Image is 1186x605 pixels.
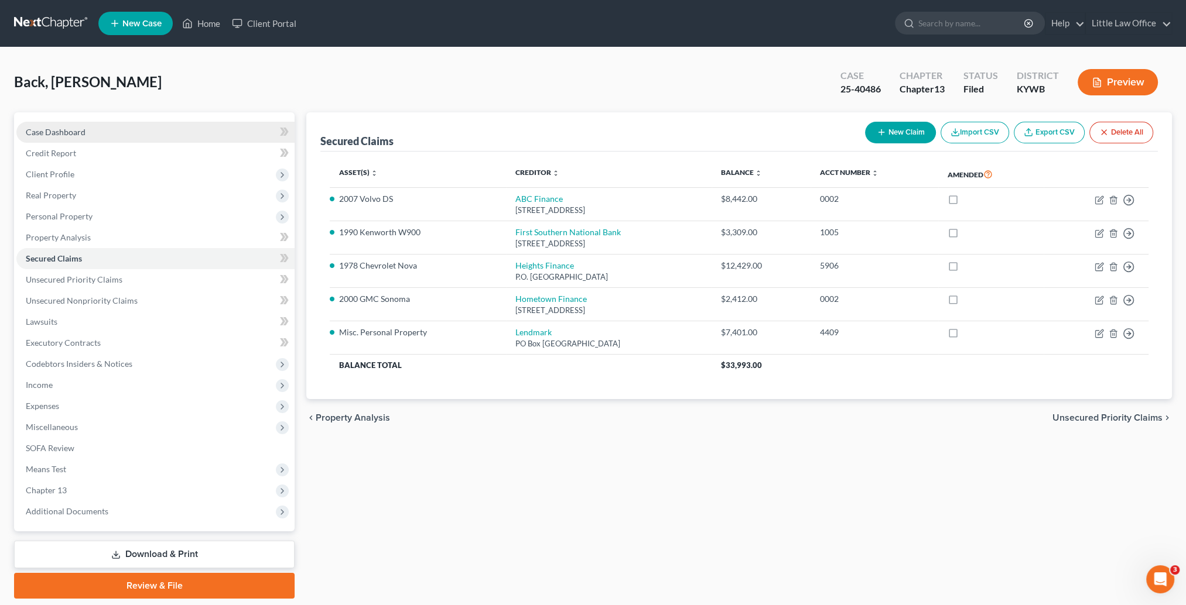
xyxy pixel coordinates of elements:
div: 1005 [820,226,929,238]
button: Preview [1078,69,1158,95]
button: Import CSV [941,122,1009,143]
th: Amended [938,161,1044,188]
span: 3 [1170,565,1180,575]
a: Secured Claims [16,248,295,269]
div: $3,309.00 [721,226,801,238]
span: Client Profile [26,169,74,179]
div: $2,412.00 [721,293,801,305]
div: 0002 [820,293,929,305]
a: Help [1045,13,1085,34]
div: Chapter [900,69,945,82]
a: Acct Number unfold_more [820,168,879,177]
iframe: Intercom live chat [1146,565,1174,593]
div: Chapter [900,82,945,96]
i: unfold_more [871,170,879,177]
span: Unsecured Nonpriority Claims [26,295,138,305]
a: Asset(s) unfold_more [339,168,378,177]
a: Lawsuits [16,311,295,332]
span: New Case [122,19,162,28]
span: Credit Report [26,148,76,158]
span: Miscellaneous [26,422,78,432]
button: chevron_left Property Analysis [306,413,390,422]
span: Means Test [26,464,66,474]
div: [STREET_ADDRESS] [515,205,702,216]
div: Filed [963,82,998,96]
a: Unsecured Nonpriority Claims [16,290,295,311]
li: 1978 Chevrolet Nova [339,260,497,271]
span: Expenses [26,401,59,411]
a: SOFA Review [16,438,295,459]
a: Lendmark [515,327,552,337]
span: Additional Documents [26,506,108,516]
li: 2007 Volvo DS [339,193,497,205]
a: Heights Finance [515,260,574,270]
span: Property Analysis [316,413,390,422]
span: Income [26,380,53,390]
div: 0002 [820,193,929,205]
a: First Southern National Bank [515,227,621,237]
div: 25-40486 [840,82,881,96]
span: Unsecured Priority Claims [1052,413,1163,422]
a: Download & Print [14,541,295,568]
div: Case [840,69,881,82]
span: Property Analysis [26,232,91,242]
a: Export CSV [1014,122,1085,143]
span: Secured Claims [26,253,82,263]
i: chevron_left [306,413,316,422]
div: $7,401.00 [721,326,801,338]
div: Status [963,69,998,82]
th: Balance Total [330,355,712,376]
button: New Claim [865,122,936,143]
span: Lawsuits [26,317,57,326]
span: $33,993.00 [721,360,762,370]
div: District [1017,69,1059,82]
a: Balance unfold_more [721,168,762,177]
span: SOFA Review [26,443,74,453]
div: [STREET_ADDRESS] [515,238,702,249]
a: Executory Contracts [16,332,295,353]
button: Delete All [1089,122,1153,143]
span: 13 [934,83,945,94]
span: Back, [PERSON_NAME] [14,73,162,90]
a: Credit Report [16,143,295,164]
a: Hometown Finance [515,294,587,304]
span: Real Property [26,190,76,200]
span: Codebtors Insiders & Notices [26,359,132,369]
a: Review & File [14,573,295,599]
a: Creditor unfold_more [515,168,559,177]
i: chevron_right [1163,413,1172,422]
div: [STREET_ADDRESS] [515,305,702,316]
div: $12,429.00 [721,260,801,271]
button: Unsecured Priority Claims chevron_right [1052,413,1172,422]
span: Chapter 13 [26,485,67,495]
a: Unsecured Priority Claims [16,269,295,290]
a: Client Portal [226,13,302,34]
span: Personal Property [26,211,93,221]
span: Unsecured Priority Claims [26,274,122,284]
div: KYWB [1017,82,1059,96]
div: $8,442.00 [721,193,801,205]
a: Case Dashboard [16,122,295,143]
input: Search by name... [918,12,1026,34]
li: 1990 Kenworth W900 [339,226,497,238]
span: Executory Contracts [26,338,101,348]
a: Property Analysis [16,227,295,248]
a: Home [176,13,226,34]
div: 5906 [820,260,929,271]
a: Little Law Office [1086,13,1171,34]
div: 4409 [820,326,929,338]
div: Secured Claims [320,134,394,148]
div: P.O. [GEOGRAPHIC_DATA] [515,271,702,283]
span: Case Dashboard [26,127,86,137]
i: unfold_more [552,170,559,177]
div: PO Box [GEOGRAPHIC_DATA] [515,338,702,349]
li: Misc. Personal Property [339,326,497,338]
li: 2000 GMC Sonoma [339,293,497,305]
a: ABC Finance [515,194,563,204]
i: unfold_more [371,170,378,177]
i: unfold_more [755,170,762,177]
